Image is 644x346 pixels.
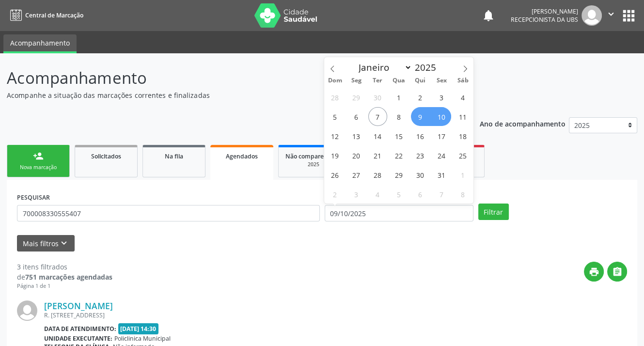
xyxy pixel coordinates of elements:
span: Setembro 30, 2025 [368,88,387,107]
img: img [17,300,37,321]
a: Central de Marcação [7,7,83,23]
span: Outubro 18, 2025 [454,126,472,145]
span: Outubro 10, 2025 [432,107,451,126]
span: Outubro 31, 2025 [432,165,451,184]
p: Acompanhe a situação das marcações correntes e finalizadas [7,90,448,100]
i: print [589,267,599,277]
span: Central de Marcação [25,11,83,19]
span: Outubro 1, 2025 [390,88,408,107]
a: Acompanhamento [3,34,77,53]
span: Outubro 16, 2025 [411,126,430,145]
div: R. [STREET_ADDRESS] [44,311,482,319]
span: Outubro 27, 2025 [347,165,366,184]
div: de [17,272,112,282]
b: Unidade executante: [44,334,112,343]
div: 2025 [285,161,342,168]
span: Outubro 9, 2025 [411,107,430,126]
span: Outubro 11, 2025 [454,107,472,126]
span: Outubro 6, 2025 [347,107,366,126]
span: Outubro 30, 2025 [411,165,430,184]
span: Outubro 21, 2025 [368,146,387,165]
span: Outubro 17, 2025 [432,126,451,145]
span: Recepcionista da UBS [511,16,578,24]
span: Não compareceram [285,152,342,160]
input: Year [412,61,444,74]
span: Policlinica Municipal [114,334,171,343]
span: Novembro 6, 2025 [411,185,430,204]
button: apps [620,7,637,24]
a: [PERSON_NAME] [44,300,113,311]
span: Setembro 29, 2025 [347,88,366,107]
span: Na fila [165,152,183,160]
button: Mais filtroskeyboard_arrow_down [17,235,75,252]
i: keyboard_arrow_down [59,238,69,249]
div: Página 1 de 1 [17,282,112,290]
span: Novembro 5, 2025 [390,185,408,204]
span: Ter [367,78,388,84]
input: Selecione um intervalo [325,205,473,221]
div: person_add [33,151,44,161]
span: Outubro 2, 2025 [411,88,430,107]
span: Novembro 1, 2025 [454,165,472,184]
span: Outubro 3, 2025 [432,88,451,107]
button: Filtrar [478,204,509,220]
div: Nova marcação [14,164,63,171]
span: Outubro 28, 2025 [368,165,387,184]
button:  [602,5,620,26]
img: img [581,5,602,26]
span: Outubro 20, 2025 [347,146,366,165]
span: Novembro 2, 2025 [326,185,345,204]
span: Outubro 8, 2025 [390,107,408,126]
span: Outubro 5, 2025 [326,107,345,126]
span: [DATE] 14:30 [118,323,159,334]
b: Data de atendimento: [44,325,116,333]
span: Outubro 4, 2025 [454,88,472,107]
span: Novembro 4, 2025 [368,185,387,204]
span: Qua [388,78,409,84]
span: Qui [409,78,431,84]
p: Acompanhamento [7,66,448,90]
span: Outubro 13, 2025 [347,126,366,145]
i:  [606,9,616,19]
span: Novembro 8, 2025 [454,185,472,204]
div: 3 itens filtrados [17,262,112,272]
button:  [607,262,627,282]
span: Outubro 22, 2025 [390,146,408,165]
span: Outubro 29, 2025 [390,165,408,184]
p: Ano de acompanhamento [480,117,565,129]
button: print [584,262,604,282]
i:  [612,267,623,277]
span: Sex [431,78,452,84]
span: Outubro 23, 2025 [411,146,430,165]
span: Dom [324,78,346,84]
strong: 751 marcações agendadas [25,272,112,282]
span: Novembro 3, 2025 [347,185,366,204]
span: Agendados [226,152,258,160]
span: Sáb [452,78,473,84]
span: Outubro 15, 2025 [390,126,408,145]
button: notifications [482,9,495,22]
span: Setembro 28, 2025 [326,88,345,107]
div: [PERSON_NAME] [511,7,578,16]
span: Outubro 7, 2025 [368,107,387,126]
span: Solicitados [91,152,121,160]
span: Outubro 14, 2025 [368,126,387,145]
label: PESQUISAR [17,190,50,205]
span: Outubro 24, 2025 [432,146,451,165]
span: Novembro 7, 2025 [432,185,451,204]
span: Outubro 19, 2025 [326,146,345,165]
span: Outubro 26, 2025 [326,165,345,184]
input: Nome, CNS [17,205,320,221]
span: Seg [346,78,367,84]
span: Outubro 25, 2025 [454,146,472,165]
select: Month [354,61,412,74]
span: Outubro 12, 2025 [326,126,345,145]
